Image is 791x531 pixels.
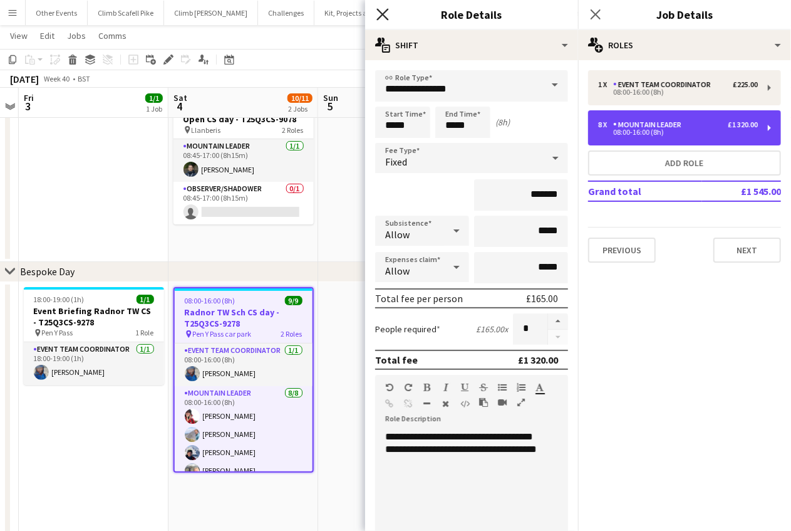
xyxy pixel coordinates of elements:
[728,120,758,129] div: £1 320.00
[702,181,781,201] td: £1 545.00
[588,150,781,176] button: Add role
[173,287,314,473] app-job-card: 08:00-16:00 (8h)9/9Radnor TW Sch CS day - T25Q3CS-9278 Pen Y Pass car park2 RolesEvent Team Coord...
[192,125,221,135] span: Llanberis
[78,74,90,83] div: BST
[41,74,73,83] span: Week 40
[598,129,758,135] div: 08:00-16:00 (8h)
[613,120,686,129] div: Mountain Leader
[404,382,413,392] button: Redo
[498,397,507,407] button: Insert video
[526,292,558,305] div: £165.00
[498,382,507,392] button: Unordered List
[423,382,432,392] button: Bold
[375,354,418,366] div: Total fee
[88,1,164,25] button: Climb Scafell Pike
[548,313,568,330] button: Increase
[598,120,613,129] div: 8 x
[93,28,132,44] a: Comms
[98,30,127,41] span: Comms
[365,30,578,60] div: Shift
[62,28,91,44] a: Jobs
[26,1,88,25] button: Other Events
[476,323,508,335] div: £165.00 x
[258,1,314,25] button: Challenges
[385,265,410,277] span: Allow
[24,342,164,385] app-card-role: Event Team Coordinator1/118:00-19:00 (1h)[PERSON_NAME]
[193,329,252,339] span: Pen Y Pass car park
[175,344,313,386] app-card-role: Event Team Coordinator1/108:00-16:00 (8h)[PERSON_NAME]
[598,80,613,89] div: 1 x
[385,382,394,392] button: Undo
[285,296,302,305] span: 9/9
[175,307,313,329] h3: Radnor TW Sch CS day - T25Q3CS-9278
[10,73,39,85] div: [DATE]
[40,30,54,41] span: Edit
[282,125,304,135] span: 2 Roles
[375,323,440,335] label: People required
[613,80,716,89] div: Event Team Coordinator
[24,287,164,385] app-job-card: 18:00-19:00 (1h)1/1Event Briefing Radnor TW CS - T25Q3CS-9278 Pen Y Pass1 RoleEvent Team Coordina...
[578,30,791,60] div: Roles
[42,328,73,337] span: Pen Y Pass
[146,104,162,113] div: 1 Job
[288,104,312,113] div: 2 Jobs
[460,399,469,409] button: HTML Code
[137,295,154,304] span: 1/1
[375,292,463,305] div: Total fee per person
[24,305,164,328] h3: Event Briefing Radnor TW CS - T25Q3CS-9278
[442,382,450,392] button: Italic
[598,89,758,95] div: 08:00-16:00 (8h)
[173,92,187,103] span: Sat
[442,399,450,409] button: Clear Formatting
[518,354,558,366] div: £1 320.00
[460,382,469,392] button: Underline
[517,397,525,407] button: Fullscreen
[22,99,34,113] span: 3
[385,155,407,168] span: Fixed
[67,30,86,41] span: Jobs
[517,382,525,392] button: Ordered List
[385,228,410,241] span: Allow
[578,6,791,23] h3: Job Details
[323,92,338,103] span: Sun
[5,28,33,44] a: View
[713,238,781,263] button: Next
[145,93,163,103] span: 1/1
[588,238,656,263] button: Previous
[281,329,302,339] span: 2 Roles
[314,1,407,25] button: Kit, Projects and Office
[172,99,187,113] span: 4
[10,30,28,41] span: View
[34,295,85,304] span: 18:00-19:00 (1h)
[321,99,338,113] span: 5
[365,6,578,23] h3: Role Details
[164,1,258,25] button: Climb [PERSON_NAME]
[479,397,488,407] button: Paste as plain text
[287,93,313,103] span: 10/11
[24,92,34,103] span: Fri
[535,382,544,392] button: Text Color
[185,296,235,305] span: 08:00-16:00 (8h)
[479,382,488,392] button: Strikethrough
[173,113,314,125] h3: Open CS day - T25Q3CS-9078
[173,139,314,182] app-card-role: Mountain Leader1/108:45-17:00 (8h15m)[PERSON_NAME]
[733,80,758,89] div: £225.00
[588,181,702,201] td: Grand total
[173,182,314,224] app-card-role: Observer/Shadower0/108:45-17:00 (8h15m)
[495,117,510,128] div: (8h)
[136,328,154,337] span: 1 Role
[423,399,432,409] button: Horizontal Line
[173,95,314,224] app-job-card: 08:45-17:00 (8h15m)1/2Open CS day - T25Q3CS-9078 Llanberis2 RolesMountain Leader1/108:45-17:00 (8...
[35,28,59,44] a: Edit
[20,265,75,278] div: Bespoke Day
